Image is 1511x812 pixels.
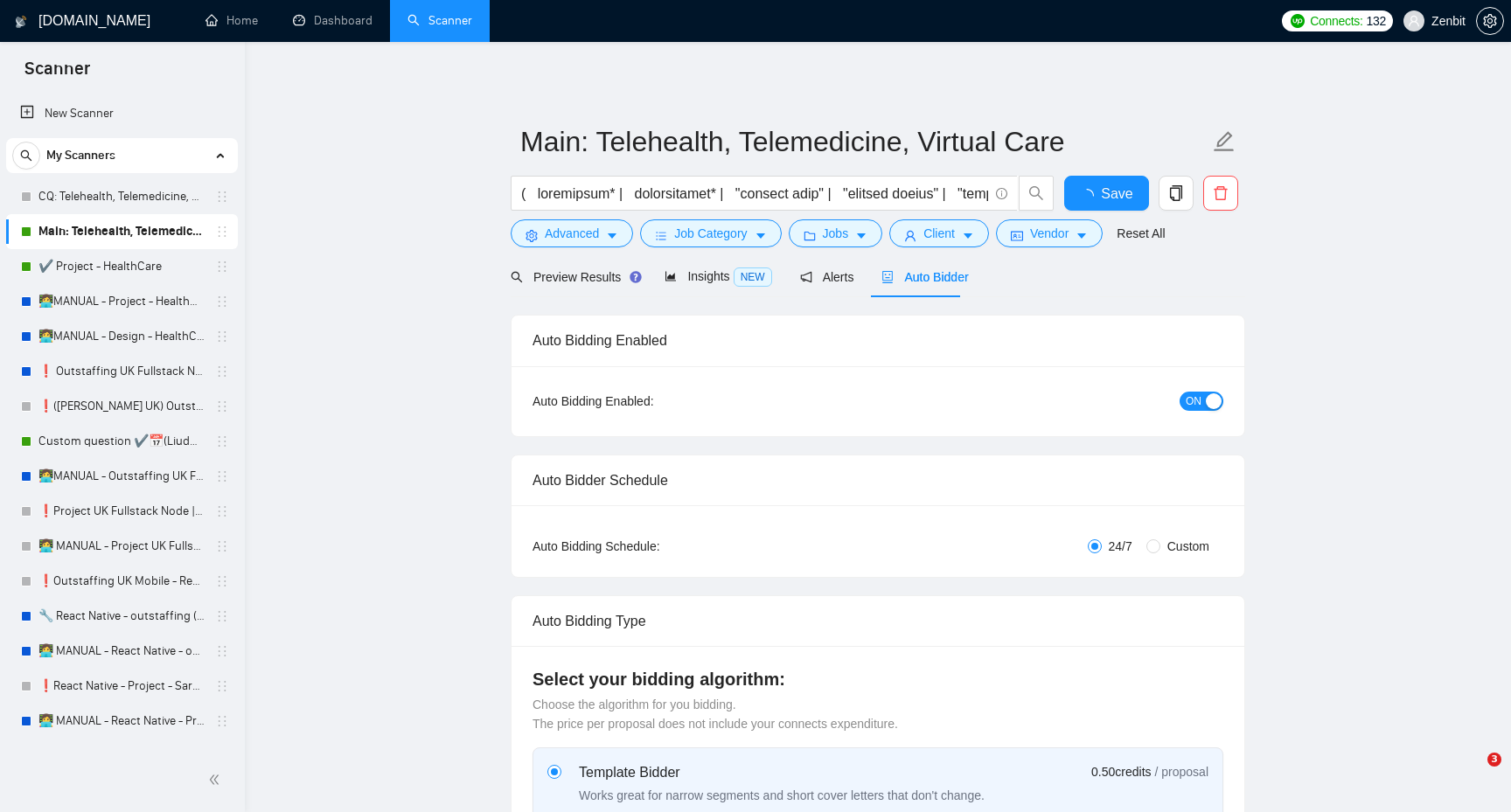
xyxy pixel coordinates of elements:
span: Choose the algorithm for you bidding. The price per proposal does not include your connects expen... [533,697,898,731]
div: Works great for narrow segments and short cover letters that don't change. [579,787,985,804]
span: Connects: [1310,11,1362,31]
span: search [1020,185,1053,201]
span: caret-down [962,229,974,242]
a: 👩‍💻 MANUAL - React Native - Project [38,704,205,739]
span: setting [526,229,538,242]
span: loading [1080,189,1101,203]
span: bars [655,229,667,242]
a: 👩‍💻MANUAL - Outstaffing UK Fullstack Node | React [38,459,205,494]
div: Auto Bidding Enabled: [533,392,762,411]
a: Reset All [1117,224,1165,243]
span: Client [923,224,955,243]
div: Auto Bidding Type [533,596,1223,646]
span: Vendor [1030,224,1069,243]
span: 24/7 [1102,537,1139,556]
button: Save [1064,176,1149,211]
input: Search Freelance Jobs... [521,183,988,205]
button: copy [1159,176,1194,211]
span: holder [215,609,229,623]
button: delete [1203,176,1238,211]
span: Save [1101,183,1132,205]
span: 132 [1367,11,1386,31]
span: holder [215,679,229,693]
div: Template Bidder [579,762,985,783]
a: 👩‍💻MANUAL - Project - HealthCare (NodeJS + ReactJS) [38,284,205,319]
button: idcardVendorcaret-down [996,219,1103,247]
div: Auto Bidder Schedule [533,455,1223,505]
a: homeHome [205,13,258,28]
span: holder [215,295,229,309]
img: logo [15,8,27,36]
h4: Select your bidding algorithm: [533,667,1223,691]
span: 3 [1487,753,1501,767]
span: holder [215,469,229,483]
div: Auto Bidding Enabled [533,316,1223,365]
span: info-circle [996,188,1007,199]
span: caret-down [606,229,618,242]
button: barsJob Categorycaret-down [640,219,781,247]
span: Job Category [674,224,747,243]
span: user [904,229,916,242]
a: searchScanner [407,13,472,28]
img: upwork-logo.png [1291,14,1305,28]
span: holder [215,399,229,413]
span: holder [215,364,229,378]
span: My Scanners [46,138,115,173]
a: 🔧 React Native - outstaffing (Dmitry) [38,599,205,634]
a: ❗Outstaffing UK Mobile - React Native [38,564,205,599]
span: Auto Bidder [881,270,968,284]
span: holder [215,434,229,448]
span: copy [1159,185,1193,201]
span: holder [215,190,229,204]
a: Main: Telehealth, Telemedicine, Virtual Care [38,214,205,249]
span: holder [215,714,229,728]
span: edit [1213,130,1236,153]
span: Preview Results [511,270,637,284]
a: dashboardDashboard [293,13,373,28]
button: settingAdvancedcaret-down [511,219,633,247]
li: New Scanner [6,96,238,131]
span: NEW [734,267,772,287]
a: setting [1476,14,1504,28]
span: folder [804,229,816,242]
a: ❗([PERSON_NAME] UK) Outstaffing [GEOGRAPHIC_DATA] Fullstack Node | React [38,389,205,424]
span: user [1408,15,1420,27]
span: Scanner [10,56,104,93]
div: Tooltip anchor [628,269,644,285]
span: double-left [208,771,226,788]
span: holder [215,539,229,553]
span: caret-down [1076,229,1088,242]
span: holder [215,260,229,274]
span: ON [1186,392,1201,411]
a: ❗React Native - Project - Sardor + [38,669,205,704]
span: / proposal [1155,763,1208,781]
span: Jobs [823,224,849,243]
div: Auto Bidding Schedule: [533,537,762,556]
a: ✔️ Project - HealthCare [38,249,205,284]
span: search [13,149,39,162]
button: search [1019,176,1054,211]
input: Scanner name... [520,120,1209,163]
span: Advanced [545,224,599,243]
span: Alerts [800,270,854,284]
span: setting [1477,14,1503,28]
span: notification [800,271,812,283]
button: search [12,142,40,170]
span: idcard [1011,229,1023,242]
span: delete [1204,185,1237,201]
span: holder [215,574,229,588]
span: holder [215,225,229,239]
a: 👩‍💻MANUAL - Design - HealthCare [38,319,205,354]
span: search [511,271,523,283]
button: setting [1476,7,1504,35]
span: holder [215,330,229,344]
span: area-chart [665,270,677,282]
span: Insights [665,269,771,283]
a: ❗Payment Feature Node + React - project [38,739,205,774]
span: Custom [1160,537,1216,556]
a: Custom question ✔️📅(Liudmyla [GEOGRAPHIC_DATA]) Outstaffing [GEOGRAPHIC_DATA] Fullstack Node | React [38,424,205,459]
a: ❗ Outstaffing UK Fullstack Node | React [38,354,205,389]
span: holder [215,504,229,518]
iframe: Intercom live chat [1452,753,1494,795]
button: userClientcaret-down [889,219,989,247]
